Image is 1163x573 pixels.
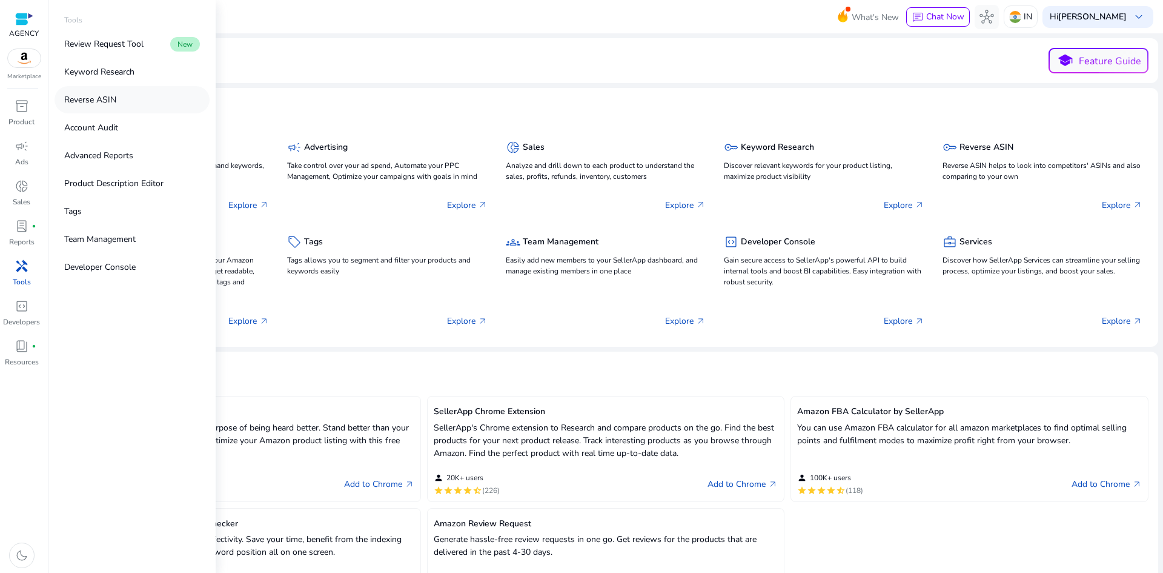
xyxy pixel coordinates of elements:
mat-icon: star_half [836,486,846,495]
p: Product Description Editor [64,177,164,190]
p: Reverse ASIN helps to look into competitors' ASINs and also comparing to your own [943,160,1142,182]
p: Explore [228,315,269,327]
p: Marketplace [7,72,41,81]
h5: Developer Console [741,237,815,247]
b: [PERSON_NAME] [1058,11,1127,22]
span: New [170,37,200,52]
p: Developers [3,317,40,327]
a: Add to Chromearrow_outward [344,477,414,492]
p: Built with focus on ease of use and effectivity. Save your time, benefit from the indexing inform... [70,533,414,558]
mat-icon: star [434,486,443,495]
span: arrow_outward [696,200,706,210]
span: arrow_outward [478,200,488,210]
span: book_4 [15,339,29,354]
p: Tailor make your listing for the sole purpose of being heard better. Stand better than your compe... [70,421,414,460]
h5: Advertising [304,142,348,153]
span: arrow_outward [915,200,924,210]
span: lab_profile [15,219,29,233]
img: amazon.svg [8,49,41,67]
span: handyman [15,259,29,273]
mat-icon: person [434,473,443,483]
span: fiber_manual_record [31,224,36,229]
p: Discover how SellerApp Services can streamline your selling process, optimize your listings, and ... [943,255,1142,276]
span: arrow_outward [768,480,778,489]
p: IN [1024,6,1032,27]
p: Keyword Research [64,65,134,78]
p: Product [8,116,35,127]
p: Generate hassle-free review requests in one go. Get reviews for the products that are delivered i... [434,533,778,558]
img: in.svg [1009,11,1021,23]
mat-icon: star [453,486,463,495]
p: Developer Console [64,261,136,273]
button: hub [975,5,999,29]
span: sell [287,235,302,249]
p: Review Request Tool [64,38,144,50]
span: What's New [852,7,899,28]
h5: Amazon Keyword Ranking & Index Checker [70,519,414,529]
span: code_blocks [724,235,738,249]
span: business_center [943,235,957,249]
p: Advanced Reports [64,149,133,162]
span: arrow_outward [1132,480,1142,489]
h5: Amazon FBA Calculator by SellerApp [797,407,1142,417]
p: Reverse ASIN [64,93,116,106]
h5: Keyword Research [741,142,814,153]
p: Easily add new members to your SellerApp dashboard, and manage existing members in one place [506,255,706,276]
span: arrow_outward [478,317,488,326]
h5: Amazon Keyword Research Tool [70,407,414,417]
p: Explore [447,199,488,212]
p: Reports [9,236,35,247]
mat-icon: star [797,486,807,495]
p: Account Audit [64,121,118,134]
p: Team Management [64,233,136,246]
span: 20K+ users [446,473,483,483]
mat-icon: star [826,486,836,495]
p: Explore [447,315,488,327]
span: (118) [846,486,863,495]
span: key [943,140,957,155]
mat-icon: star_half [472,486,482,495]
mat-icon: star [443,486,453,495]
p: Explore [228,199,269,212]
p: Tools [13,276,31,287]
h5: Team Management [523,237,598,247]
h5: Amazon Review Request [434,519,778,529]
p: Hi [1050,13,1127,21]
span: campaign [15,139,29,153]
span: donut_small [506,140,520,155]
p: Discover relevant keywords for your product listing, maximize product visibility [724,160,924,182]
span: arrow_outward [259,200,269,210]
span: hub [979,10,994,24]
span: arrow_outward [696,317,706,326]
h5: Tags [304,237,323,247]
span: 100K+ users [810,473,851,483]
span: campaign [287,140,302,155]
button: schoolFeature Guide [1049,48,1148,73]
mat-icon: star [463,486,472,495]
p: SellerApp's Chrome extension to Research and compare products on the go. Find the best products f... [434,421,778,460]
p: You can use Amazon FBA calculator for all amazon marketplaces to find optimal selling points and ... [797,421,1142,447]
p: Explore [884,315,924,327]
p: Tags allows you to segment and filter your products and keywords easily [287,255,487,276]
mat-icon: star [807,486,817,495]
span: arrow_outward [259,317,269,326]
h5: Services [959,237,992,247]
h5: SellerApp Chrome Extension [434,407,778,417]
p: Analyze and drill down to each product to understand the sales, profits, refunds, inventory, cust... [506,160,706,182]
p: Take control over your ad spend, Automate your PPC Management, Optimize your campaigns with goals... [287,160,487,182]
span: arrow_outward [1133,200,1142,210]
span: arrow_outward [1133,317,1142,326]
a: Add to Chromearrow_outward [707,477,778,492]
h5: Reverse ASIN [959,142,1013,153]
mat-icon: star [817,486,826,495]
p: Tags [64,205,82,218]
p: Resources [5,357,39,367]
mat-icon: person [797,473,807,483]
span: arrow_outward [915,317,924,326]
p: Explore [665,315,706,327]
span: school [1056,52,1074,70]
p: Gain secure access to SellerApp's powerful API to build internal tools and boost BI capabilities.... [724,255,924,287]
button: chatChat Now [906,7,970,27]
span: chat [912,12,924,24]
h5: Sales [523,142,545,153]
